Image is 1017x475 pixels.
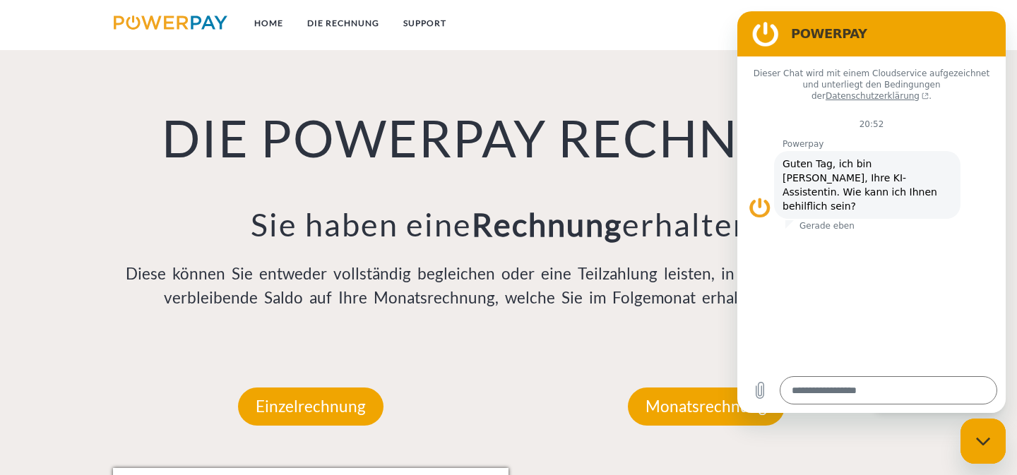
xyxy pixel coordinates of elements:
iframe: Messaging-Fenster [737,11,1006,413]
p: Monatsrechnung [628,387,785,426]
b: Rechnung [472,205,622,243]
a: DIE RECHNUNG [295,11,391,36]
a: SUPPORT [391,11,458,36]
p: Diese können Sie entweder vollständig begleichen oder eine Teilzahlung leisten, in diesem Fall wi... [113,262,904,310]
a: agb [831,11,874,36]
a: Home [242,11,295,36]
iframe: Schaltfläche zum Öffnen des Messaging-Fensters; Konversation läuft [961,419,1006,464]
h3: Sie haben eine erhalten? [113,205,904,244]
h1: DIE POWERPAY RECHNUNG [113,106,904,169]
img: logo-powerpay.svg [114,16,227,30]
p: Einzelrechnung [238,387,383,426]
